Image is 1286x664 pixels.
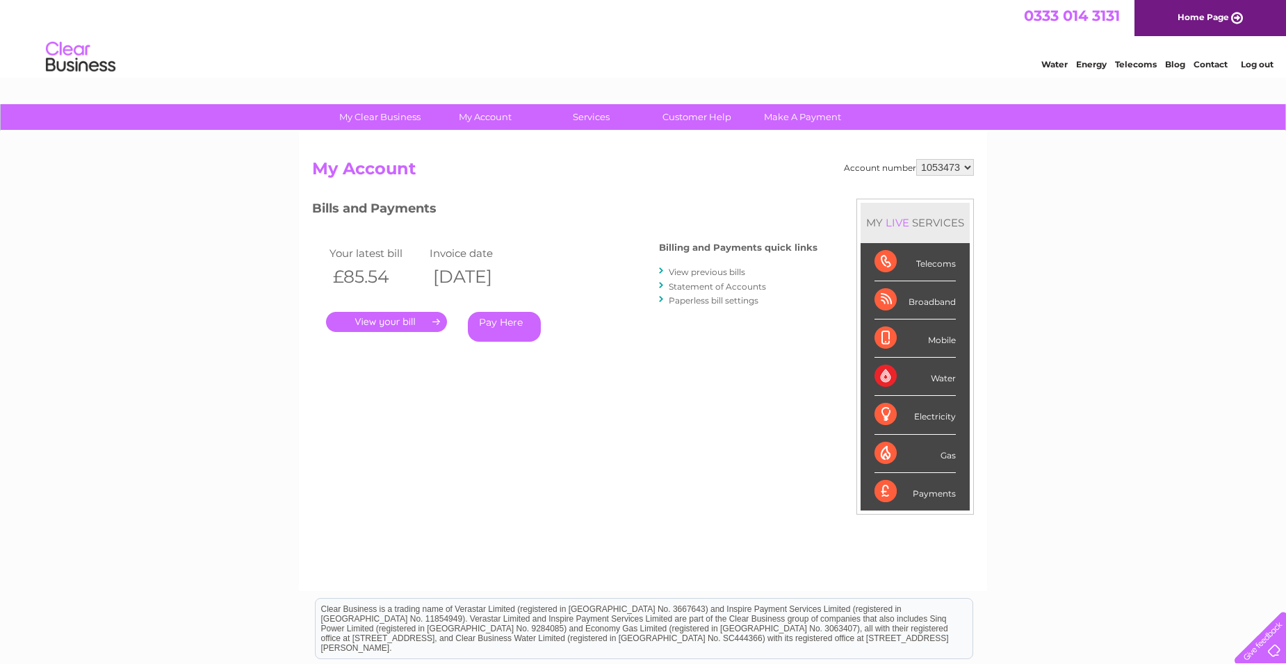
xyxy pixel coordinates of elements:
[874,396,956,434] div: Electricity
[874,319,956,358] div: Mobile
[640,104,754,130] a: Customer Help
[874,281,956,319] div: Broadband
[874,358,956,396] div: Water
[874,435,956,473] div: Gas
[669,267,745,277] a: View previous bills
[426,244,526,263] td: Invoice date
[659,242,817,253] h4: Billing and Payments quick links
[669,281,766,292] a: Statement of Accounts
[326,244,426,263] td: Your latest bill
[1165,59,1185,69] a: Blog
[468,312,541,342] a: Pay Here
[428,104,543,130] a: My Account
[1241,59,1273,69] a: Log out
[861,203,970,242] div: MY SERVICES
[426,263,526,291] th: [DATE]
[844,159,974,176] div: Account number
[1194,59,1228,69] a: Contact
[669,295,758,306] a: Paperless bill settings
[1115,59,1157,69] a: Telecoms
[874,473,956,511] div: Payments
[45,36,116,78] img: logo.png
[312,199,817,223] h3: Bills and Payments
[316,8,972,67] div: Clear Business is a trading name of Verastar Limited (registered in [GEOGRAPHIC_DATA] No. 3667643...
[326,312,447,332] a: .
[1024,7,1120,24] a: 0333 014 3131
[1041,59,1068,69] a: Water
[323,104,437,130] a: My Clear Business
[883,216,912,229] div: LIVE
[745,104,860,130] a: Make A Payment
[874,243,956,281] div: Telecoms
[534,104,649,130] a: Services
[312,159,974,185] h2: My Account
[326,263,426,291] th: £85.54
[1076,59,1107,69] a: Energy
